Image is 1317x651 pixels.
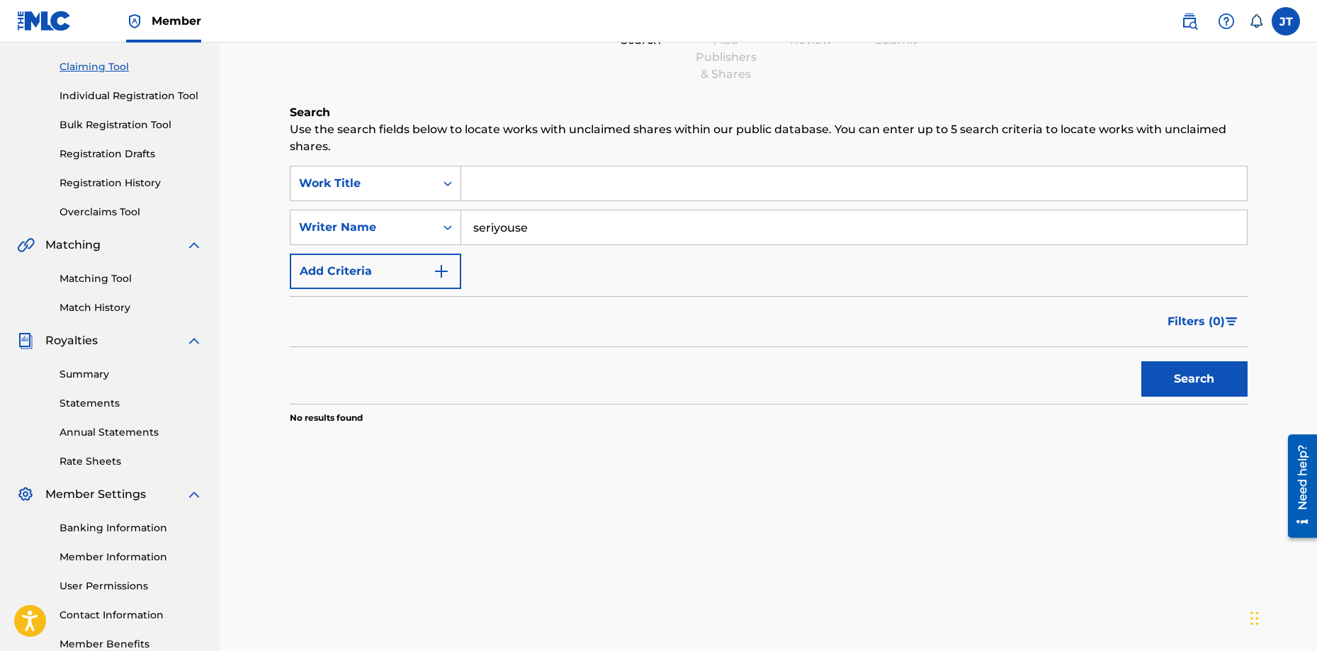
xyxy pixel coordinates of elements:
[186,332,203,349] img: expand
[60,60,203,74] a: Claiming Tool
[60,579,203,594] a: User Permissions
[17,237,35,254] img: Matching
[290,412,363,424] p: No results found
[1249,14,1263,28] div: Notifications
[126,13,143,30] img: Top Rightsholder
[60,147,203,162] a: Registration Drafts
[1212,7,1240,35] div: Help
[299,219,426,236] div: Writer Name
[1141,361,1248,397] button: Search
[60,550,203,565] a: Member Information
[60,271,203,286] a: Matching Tool
[60,300,203,315] a: Match History
[691,32,762,83] div: Add Publishers & Shares
[60,367,203,382] a: Summary
[1272,7,1300,35] div: User Menu
[1218,13,1235,30] img: help
[45,237,101,254] span: Matching
[60,89,203,103] a: Individual Registration Tool
[1175,7,1204,35] a: Public Search
[290,104,1248,121] h6: Search
[60,176,203,191] a: Registration History
[60,454,203,469] a: Rate Sheets
[17,332,34,349] img: Royalties
[290,254,461,289] button: Add Criteria
[1226,317,1238,326] img: filter
[1168,313,1225,330] span: Filters ( 0 )
[60,608,203,623] a: Contact Information
[1246,583,1317,651] iframe: Chat Widget
[299,175,426,192] div: Work Title
[60,205,203,220] a: Overclaims Tool
[60,118,203,132] a: Bulk Registration Tool
[17,486,34,503] img: Member Settings
[1250,597,1259,640] div: Drag
[1181,13,1198,30] img: search
[45,486,146,503] span: Member Settings
[60,396,203,411] a: Statements
[17,11,72,31] img: MLC Logo
[152,13,201,29] span: Member
[433,263,450,280] img: 9d2ae6d4665cec9f34b9.svg
[186,237,203,254] img: expand
[60,425,203,440] a: Annual Statements
[186,486,203,503] img: expand
[60,521,203,536] a: Banking Information
[1277,429,1317,543] iframe: Resource Center
[290,121,1248,155] p: Use the search fields below to locate works with unclaimed shares within our public database. You...
[45,332,98,349] span: Royalties
[290,166,1248,404] form: Search Form
[1159,304,1248,339] button: Filters (0)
